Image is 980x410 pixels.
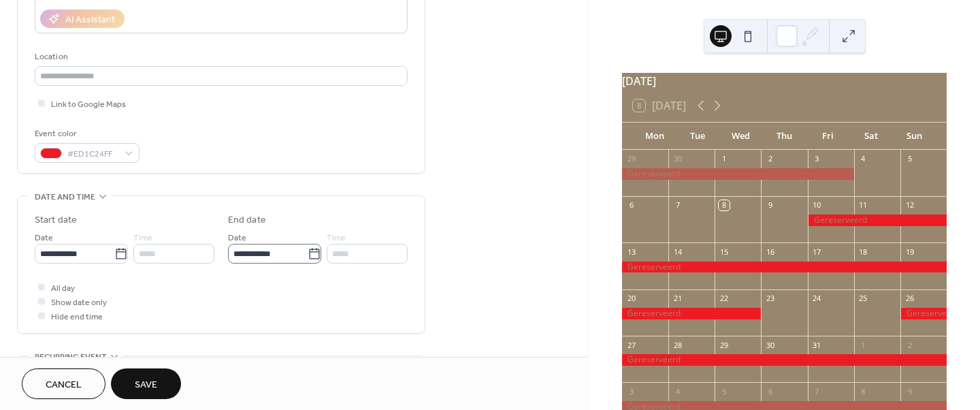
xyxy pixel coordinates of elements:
div: 9 [765,200,775,210]
div: 5 [719,386,729,396]
span: Cancel [46,378,82,392]
div: [DATE] [622,73,947,89]
span: Save [135,378,157,392]
div: End date [228,213,266,227]
div: 30 [765,340,775,350]
div: Start date [35,213,77,227]
span: Date [228,231,246,245]
div: Wed [719,123,763,150]
div: 20 [626,294,636,304]
div: 3 [812,154,822,164]
div: 28 [672,340,683,350]
div: Thu [763,123,806,150]
div: 1 [719,154,729,164]
div: 9 [904,386,915,396]
span: Date and time [35,190,95,204]
div: 11 [858,200,868,210]
div: 26 [904,294,915,304]
div: 27 [626,340,636,350]
div: 5 [904,154,915,164]
div: Gereserveerd [808,215,947,226]
div: 1 [858,340,868,350]
div: 13 [626,247,636,257]
div: 2 [765,154,775,164]
div: 15 [719,247,729,257]
div: 16 [765,247,775,257]
div: Event color [35,127,137,141]
div: 31 [812,340,822,350]
div: 3 [626,386,636,396]
span: All day [51,281,75,296]
button: Cancel [22,368,105,399]
div: Sat [849,123,893,150]
div: 29 [719,340,729,350]
span: #ED1C24FF [67,147,118,161]
span: Time [133,231,152,245]
div: Sun [892,123,936,150]
div: 25 [858,294,868,304]
div: Gereserveerd [622,308,761,319]
div: Fri [806,123,849,150]
span: Recurring event [35,350,107,364]
div: 7 [672,200,683,210]
div: 30 [672,154,683,164]
div: 6 [626,200,636,210]
div: 8 [719,200,729,210]
div: Gereserveerd [900,308,947,319]
button: Save [111,368,181,399]
div: 29 [626,154,636,164]
div: 4 [858,154,868,164]
div: Gereserveerd [622,354,947,366]
div: 6 [765,386,775,396]
div: 23 [765,294,775,304]
div: 21 [672,294,683,304]
div: 24 [812,294,822,304]
div: 22 [719,294,729,304]
div: 12 [904,200,915,210]
div: 17 [812,247,822,257]
span: Link to Google Maps [51,97,126,112]
span: Time [327,231,346,245]
div: Mon [633,123,676,150]
div: Gereserveerd [622,168,854,180]
div: 14 [672,247,683,257]
span: Show date only [51,296,107,310]
span: Hide end time [51,310,103,324]
div: 19 [904,247,915,257]
div: 8 [858,386,868,396]
span: Date [35,231,53,245]
div: 2 [904,340,915,350]
div: Location [35,50,405,64]
div: Tue [676,123,720,150]
div: 10 [812,200,822,210]
div: 7 [812,386,822,396]
div: 18 [858,247,868,257]
div: Gereserveerd [622,262,947,273]
div: 4 [672,386,683,396]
